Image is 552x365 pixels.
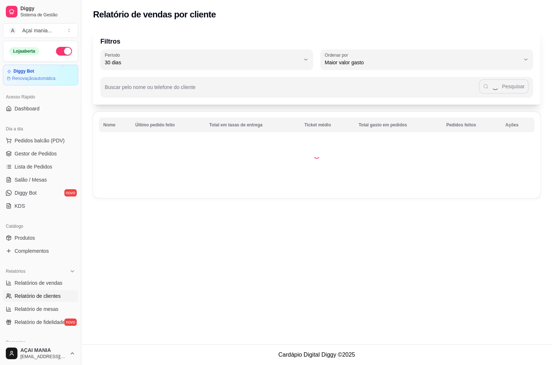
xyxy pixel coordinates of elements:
[15,202,25,210] span: KDS
[3,245,78,257] a: Complementos
[3,187,78,199] a: Diggy Botnovo
[15,292,61,300] span: Relatório de clientes
[6,268,25,274] span: Relatórios
[22,27,52,34] div: Açaí mania ...
[12,76,55,81] article: Renovação automática
[15,176,47,183] span: Salão / Mesas
[20,354,67,360] span: [EMAIL_ADDRESS][DOMAIN_NAME]
[3,303,78,315] a: Relatório de mesas
[3,345,78,362] button: AÇAI MANIA[EMAIL_ADDRESS][DOMAIN_NAME]
[320,49,533,70] button: Ordenar porMaior valor gasto
[3,3,78,20] a: DiggySistema de Gestão
[105,52,122,58] label: Período
[20,5,75,12] span: Diggy
[20,12,75,18] span: Sistema de Gestão
[105,86,479,94] input: Buscar pelo nome ou telefone do cliente
[3,123,78,135] div: Dia a dia
[313,151,320,159] div: Loading
[3,220,78,232] div: Catálogo
[15,163,52,170] span: Lista de Pedidos
[3,148,78,159] a: Gestor de Pedidos
[93,9,216,20] h2: Relatório de vendas por cliente
[15,319,65,326] span: Relatório de fidelidade
[3,200,78,212] a: KDS
[3,103,78,114] a: Dashboard
[3,135,78,146] button: Pedidos balcão (PDV)
[100,49,313,70] button: Período30 dias
[3,232,78,244] a: Produtos
[3,337,78,348] div: Gerenciar
[13,69,34,74] article: Diggy Bot
[56,47,72,56] button: Alterar Status
[15,189,37,196] span: Diggy Bot
[15,234,35,242] span: Produtos
[15,105,40,112] span: Dashboard
[15,247,49,255] span: Complementos
[81,344,552,365] footer: Cardápio Digital Diggy © 2025
[3,277,78,289] a: Relatórios de vendas
[3,23,78,38] button: Select a team
[3,290,78,302] a: Relatório de clientes
[20,347,67,354] span: AÇAI MANIA
[9,47,39,55] div: Loja aberta
[3,65,78,85] a: Diggy BotRenovaçãoautomática
[325,52,351,58] label: Ordenar por
[15,279,63,287] span: Relatórios de vendas
[105,59,300,66] span: 30 dias
[100,36,533,46] p: Filtros
[3,91,78,103] div: Acesso Rápido
[9,27,16,34] span: A
[15,150,57,157] span: Gestor de Pedidos
[3,316,78,328] a: Relatório de fidelidadenovo
[3,161,78,173] a: Lista de Pedidos
[15,305,59,313] span: Relatório de mesas
[3,174,78,186] a: Salão / Mesas
[15,137,65,144] span: Pedidos balcão (PDV)
[325,59,520,66] span: Maior valor gasto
